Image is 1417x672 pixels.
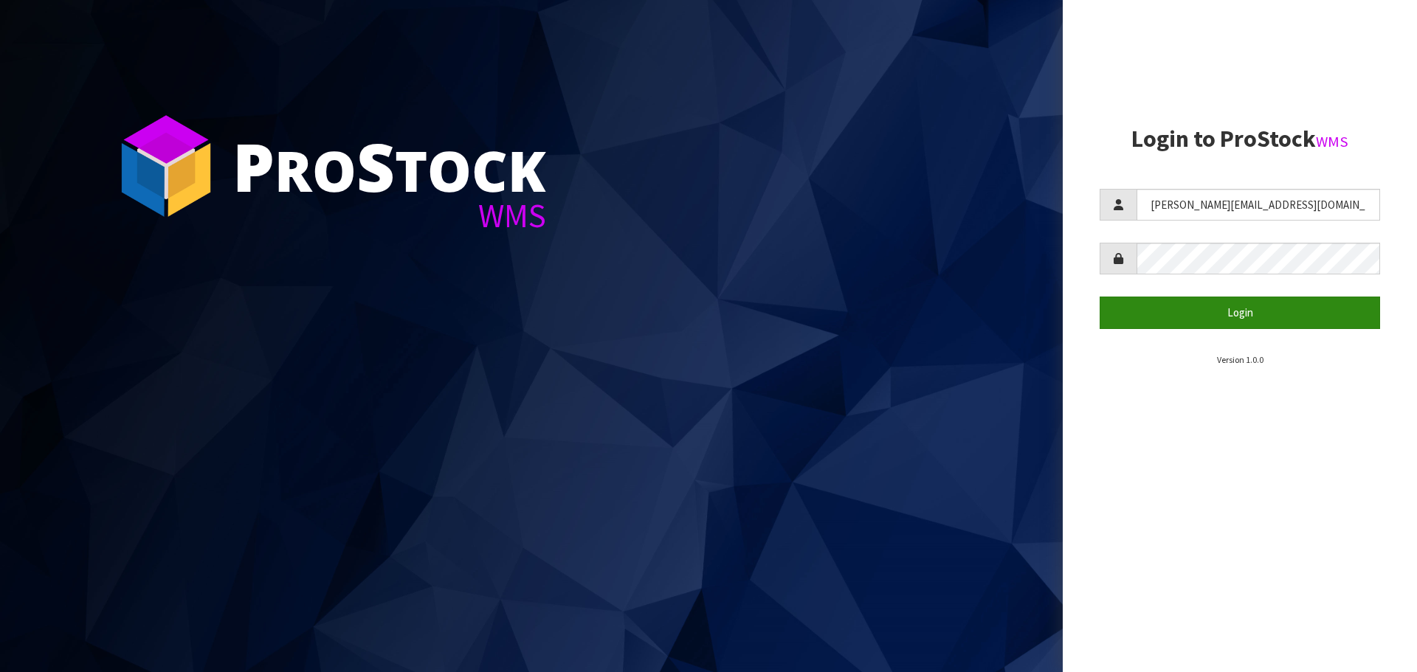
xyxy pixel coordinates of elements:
img: ProStock Cube [111,111,221,221]
span: P [232,121,275,211]
div: ro tock [232,133,546,199]
button: Login [1100,297,1380,328]
span: S [356,121,395,211]
input: Username [1137,189,1380,221]
small: WMS [1316,132,1348,151]
h2: Login to ProStock [1100,126,1380,152]
small: Version 1.0.0 [1217,354,1263,365]
div: WMS [232,199,546,232]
